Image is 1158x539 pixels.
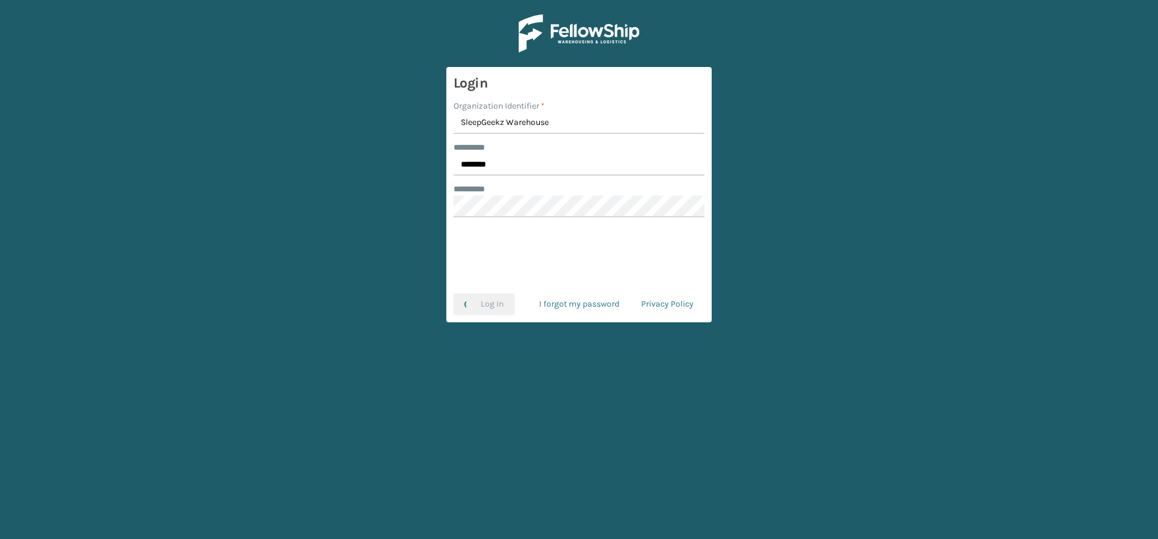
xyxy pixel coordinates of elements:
[519,14,639,53] img: Logo
[487,232,671,279] iframe: reCAPTCHA
[528,293,630,315] a: I forgot my password
[454,74,704,92] h3: Login
[454,293,514,315] button: Log In
[454,100,545,112] label: Organization Identifier
[630,293,704,315] a: Privacy Policy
